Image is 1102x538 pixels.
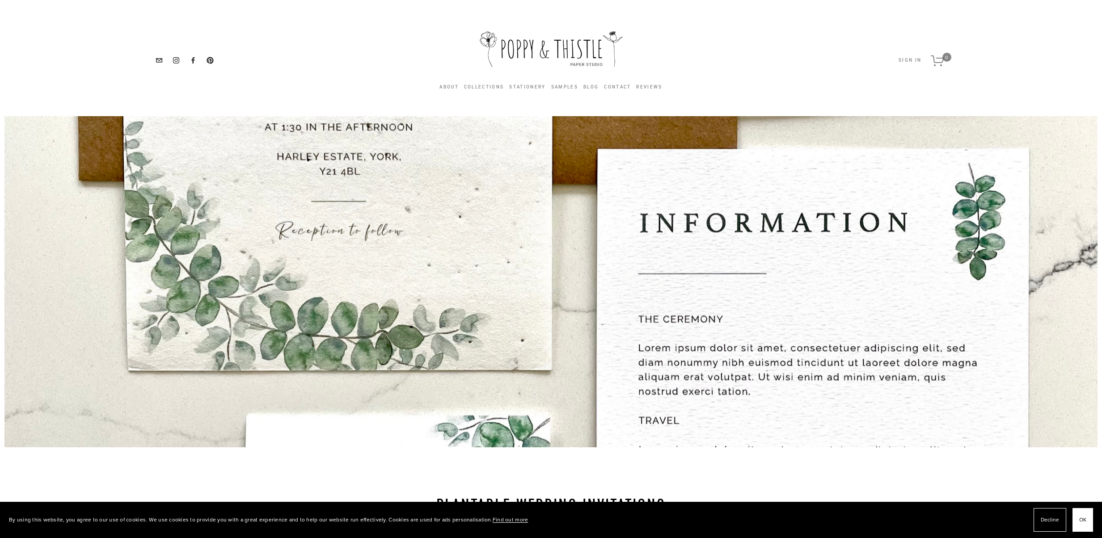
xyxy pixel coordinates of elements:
a: Reviews [636,82,662,92]
button: Sign In [899,58,921,63]
a: Stationery [509,84,545,89]
span: OK [1079,513,1086,526]
a: 0 items in cart [926,45,956,76]
img: Poppy &amp; Thistle [480,31,623,71]
button: OK [1072,508,1093,532]
button: Decline [1034,508,1066,532]
a: Contact [604,82,631,92]
a: About [439,84,459,89]
a: Find out more [493,516,528,523]
span: Decline [1041,513,1059,526]
h1: Plantable wedding invitations [270,496,832,516]
a: Blog [583,82,599,92]
a: Samples [551,82,578,92]
p: By using this website, you agree to our use of cookies. We use cookies to provide you with a grea... [9,513,528,526]
a: Collections [464,82,504,92]
span: 0 [942,53,951,62]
